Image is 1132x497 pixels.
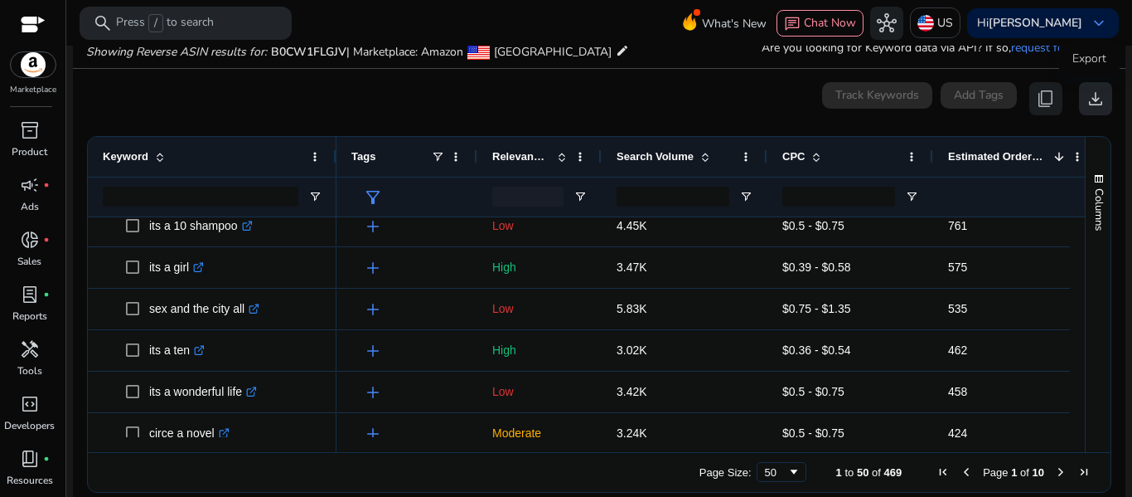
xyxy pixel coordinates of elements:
span: 1 [836,466,842,479]
p: Resources [7,473,53,488]
span: CPC [782,150,805,163]
span: $0.39 - $0.58 [782,261,851,274]
span: Page [983,466,1008,479]
span: [GEOGRAPHIC_DATA] [494,44,612,60]
p: Reports [12,309,47,324]
div: 50 [765,466,787,479]
input: CPC Filter Input [782,187,895,207]
span: add [363,382,383,402]
span: Keyword [103,150,148,163]
p: Low [492,375,587,409]
span: add [363,341,383,361]
span: 3.47K [617,261,647,274]
span: 3.42K [617,385,647,398]
p: its a wonderful life [149,375,257,409]
span: download [1086,89,1105,109]
p: Product [12,144,47,159]
span: add [363,258,383,278]
span: 458 [948,385,967,398]
span: of [1020,466,1029,479]
button: Open Filter Menu [739,190,752,203]
span: 50 [857,466,868,479]
span: 1 [1011,466,1017,479]
button: chatChat Now [776,10,864,37]
button: hub [870,7,903,40]
span: 3.24K [617,426,647,440]
span: lab_profile [20,285,40,305]
p: US [937,8,953,37]
span: to [844,466,854,479]
span: Relevance Score [492,150,550,163]
span: add [363,300,383,319]
p: Low [492,292,587,326]
span: What's New [702,9,767,38]
span: 761 [948,219,967,232]
div: Last Page [1077,465,1091,479]
img: amazon.svg [11,52,56,77]
span: donut_small [20,230,40,250]
span: inventory_2 [20,120,40,140]
p: Low [492,209,587,243]
span: 5.83K [617,302,647,315]
span: Columns [1091,188,1106,231]
span: Estimated Orders/Month [948,150,1047,163]
span: 469 [884,466,902,479]
span: hub [877,13,897,33]
p: Sales [17,254,41,269]
img: us.svg [917,15,934,32]
span: | Marketplace: Amazon [346,44,463,60]
div: Next Page [1054,465,1067,479]
p: its a girl [149,251,204,285]
span: $0.5 - $0.75 [782,426,844,440]
span: B0CW1FLGJV [271,44,346,60]
span: Tags [351,150,375,163]
span: 462 [948,344,967,357]
p: Press to search [116,14,214,32]
button: Open Filter Menu [573,190,587,203]
span: fiber_manual_record [43,291,50,298]
span: fiber_manual_record [43,236,50,243]
span: 10 [1033,466,1044,479]
input: Search Volume Filter Input [617,187,729,207]
span: search [93,13,113,33]
b: [PERSON_NAME] [989,15,1082,31]
span: Search Volume [617,150,694,163]
span: chat [784,16,801,32]
button: Open Filter Menu [905,190,918,203]
p: its a ten [149,334,205,368]
p: High [492,251,587,285]
div: First Page [936,465,950,479]
span: keyboard_arrow_down [1089,13,1109,33]
span: fiber_manual_record [43,456,50,462]
span: $0.5 - $0.75 [782,385,844,398]
span: 4.45K [617,219,647,232]
p: Developers [4,418,55,433]
span: 3.02K [617,344,647,357]
button: download [1079,82,1112,115]
mat-icon: edit [616,41,629,61]
p: Hi [977,17,1082,29]
div: Page Size [757,462,806,482]
span: Chat Now [804,15,856,31]
p: Moderate [492,417,587,451]
span: $0.75 - $1.35 [782,302,851,315]
span: / [148,14,163,32]
span: $0.36 - $0.54 [782,344,851,357]
span: 575 [948,261,967,274]
span: $0.5 - $0.75 [782,219,844,232]
span: filter_alt [363,188,383,207]
input: Keyword Filter Input [103,187,298,207]
p: its a 10 shampoo [149,209,253,243]
span: fiber_manual_record [43,182,50,188]
p: Ads [21,199,39,214]
p: sex and the city all [149,292,259,326]
p: circe a novel [149,417,230,451]
span: 535 [948,302,967,315]
span: handyman [20,339,40,359]
span: of [872,466,881,479]
p: High [492,334,587,368]
span: add [363,217,383,236]
span: code_blocks [20,394,40,414]
button: Open Filter Menu [308,190,322,203]
span: campaign [20,175,40,195]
